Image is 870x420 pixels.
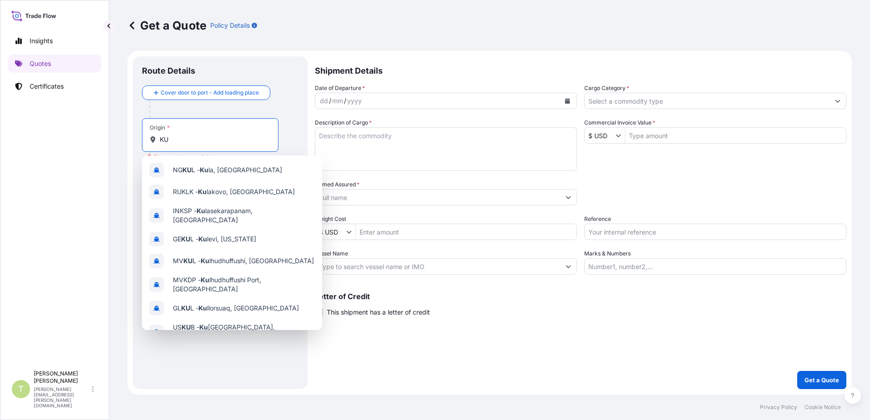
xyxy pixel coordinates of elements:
input: Your internal reference [584,224,846,240]
input: Commercial Invoice Value [585,127,616,144]
div: day, [319,95,329,106]
button: Show suggestions [560,258,577,275]
input: Type amount [625,127,846,144]
div: / [344,95,346,106]
label: Vessel Name [315,249,348,258]
label: Commercial Invoice Value [584,118,655,127]
p: Cookie Notice [804,404,841,411]
b: Ku [201,276,209,284]
b: KU [181,235,190,243]
span: Cover door to port - Add loading place [161,88,259,97]
span: MV L - lhudhuffushi, [GEOGRAPHIC_DATA] [173,256,314,265]
label: Description of Cargo [315,118,372,127]
label: Marks & Numbers [584,249,631,258]
b: Ku [200,166,208,174]
button: Calendar [560,94,575,108]
input: Full name [315,189,560,205]
p: Certificates [30,82,64,91]
p: [PERSON_NAME] [PERSON_NAME] [34,370,90,385]
b: KU [183,257,192,265]
input: Enter amount [356,224,577,240]
button: Show suggestions [616,131,625,140]
p: Letter of Credit [315,293,846,300]
span: NG L - la, [GEOGRAPHIC_DATA] [173,165,282,175]
p: Shipment Details [315,56,846,84]
p: Quotes [30,59,51,68]
b: KU [181,304,190,312]
span: GL L - llorsuaq, [GEOGRAPHIC_DATA] [173,304,299,313]
span: US B - [GEOGRAPHIC_DATA], [GEOGRAPHIC_DATA] [173,323,315,341]
b: Ku [198,235,207,243]
p: Get a Quote [127,18,207,33]
p: [PERSON_NAME][EMAIL_ADDRESS][PERSON_NAME][DOMAIN_NAME] [34,386,90,408]
input: Origin [160,135,267,144]
p: Privacy Policy [760,404,797,411]
b: Ku [198,304,207,312]
input: Select a commodity type [585,93,830,109]
p: Policy Details [210,21,250,30]
label: Freight Cost [315,215,346,224]
div: Show suggestions [142,155,322,330]
p: Insights [30,36,53,45]
span: INKSP - lasekarapanam, [GEOGRAPHIC_DATA] [173,206,315,225]
label: Named Assured [315,180,359,189]
div: month, [331,95,344,106]
input: Type to search vessel name or IMO [315,258,560,275]
div: Please select an origin [147,153,212,162]
span: Date of Departure [315,84,365,93]
b: Ku [197,207,205,215]
button: Show suggestions [346,227,355,236]
span: T [18,385,24,394]
input: Freight Cost [315,224,346,240]
span: GE L - levi, [US_STATE] [173,235,256,244]
div: year, [346,95,363,106]
span: This shipment has a letter of credit [327,308,430,317]
button: Show suggestions [560,189,577,205]
b: Ku [201,257,209,265]
b: Ku [199,323,208,331]
p: Route Details [142,65,195,76]
b: Ku [198,188,207,195]
span: MVKDP - lhudhuffushi Port, [GEOGRAPHIC_DATA] [173,275,315,294]
b: KU [182,166,192,174]
button: Show suggestions [830,93,846,109]
p: Get a Quote [804,375,839,385]
label: Cargo Category [584,84,629,93]
div: / [329,95,331,106]
input: Number1, number2,... [584,258,846,275]
b: KU [182,323,191,331]
div: Origin [150,124,170,131]
span: RUKLK - lakovo, [GEOGRAPHIC_DATA] [173,187,295,196]
label: Reference [584,215,611,224]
